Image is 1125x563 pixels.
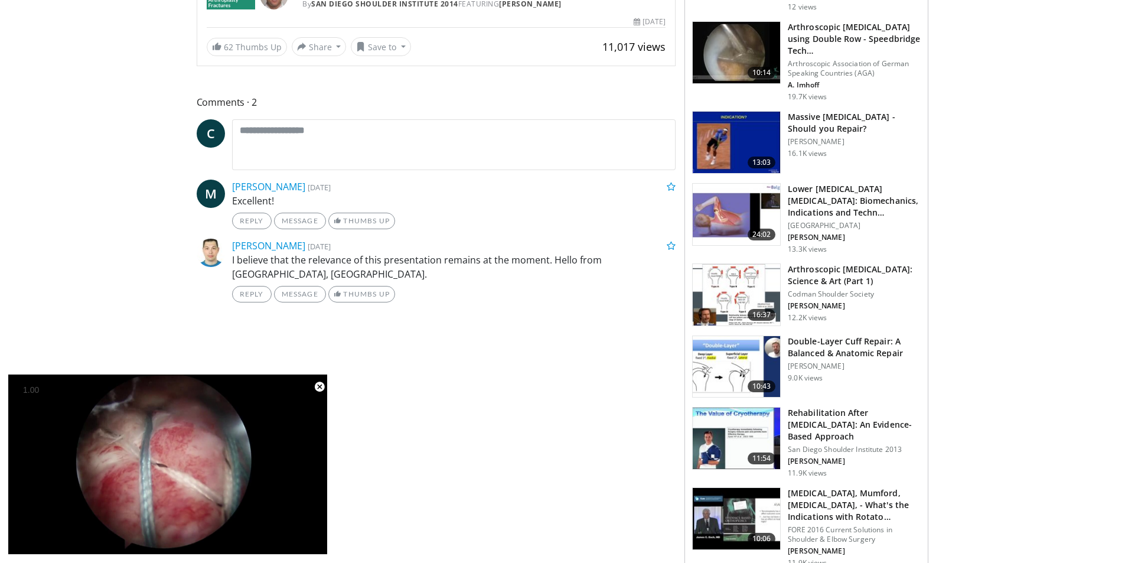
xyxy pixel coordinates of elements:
[692,183,921,254] a: 24:02 Lower [MEDICAL_DATA] [MEDICAL_DATA]: Biomechanics, Indications and Techn… [GEOGRAPHIC_DATA]...
[788,468,827,478] p: 11.9K views
[788,373,823,383] p: 9.0K views
[693,22,780,83] img: 289923_0003_1.png.150x105_q85_crop-smart_upscale.jpg
[692,263,921,326] a: 16:37 Arthroscopic [MEDICAL_DATA]: Science & Art (Part 1) Codman Shoulder Society [PERSON_NAME] 1...
[788,245,827,254] p: 13.3K views
[274,213,326,229] a: Message
[351,37,411,56] button: Save to
[748,157,776,168] span: 13:03
[788,445,921,454] p: San Diego Shoulder Institute 2013
[788,221,921,230] p: [GEOGRAPHIC_DATA]
[693,488,780,549] img: 3aa307f4-1f5c-4486-9e8e-ee054078934c.150x105_q85_crop-smart_upscale.jpg
[197,119,225,148] a: C
[328,213,395,229] a: Thumbs Up
[788,137,921,147] p: [PERSON_NAME]
[788,92,827,102] p: 19.7K views
[207,38,287,56] a: 62 Thumbs Up
[308,241,331,252] small: [DATE]
[328,286,395,302] a: Thumbs Up
[748,380,776,392] span: 10:43
[602,40,666,54] span: 11,017 views
[308,375,331,399] button: Close
[692,21,921,102] a: 10:14 Arthroscopic [MEDICAL_DATA] using Double Row - Speedbridge Tech… Arthroscopic Association o...
[232,180,305,193] a: [PERSON_NAME]
[788,487,921,523] h3: [MEDICAL_DATA], Mumford, [MEDICAL_DATA], - What's the Indications with Rotato…
[788,149,827,158] p: 16.1K views
[292,37,347,56] button: Share
[788,59,921,78] p: Arthroscopic Association of German Speaking Countries (AGA)
[748,229,776,240] span: 24:02
[224,41,233,53] span: 62
[232,194,676,208] p: Excellent!
[693,112,780,173] img: 38533_0000_3.png.150x105_q85_crop-smart_upscale.jpg
[748,309,776,321] span: 16:37
[788,457,921,466] p: [PERSON_NAME]
[748,533,776,545] span: 10:06
[788,546,921,556] p: [PERSON_NAME]
[232,253,676,281] p: I believe that the relevance of this presentation remains at the moment. Hello from [GEOGRAPHIC_D...
[788,233,921,242] p: [PERSON_NAME]
[232,286,272,302] a: Reply
[788,362,921,371] p: [PERSON_NAME]
[788,21,921,57] h3: Arthroscopic [MEDICAL_DATA] using Double Row - Speedbridge Tech…
[197,95,676,110] span: Comments 2
[274,286,326,302] a: Message
[693,184,780,245] img: 003f300e-98b5-4117-aead-6046ac8f096e.150x105_q85_crop-smart_upscale.jpg
[8,375,327,555] video-js: Video Player
[232,239,305,252] a: [PERSON_NAME]
[788,289,921,299] p: Codman Shoulder Society
[788,80,921,90] p: A. Imhoff
[788,183,921,219] h3: Lower [MEDICAL_DATA] [MEDICAL_DATA]: Biomechanics, Indications and Techn…
[232,213,272,229] a: Reply
[788,263,921,287] h3: Arthroscopic [MEDICAL_DATA]: Science & Art (Part 1)
[748,453,776,464] span: 11:54
[693,408,780,469] img: feAgcbrvkPN5ynqH4xMDoxOjA4MTsiGN.150x105_q85_crop-smart_upscale.jpg
[693,336,780,398] img: 8f65fb1a-ecd2-4f18-addc-e9d42cd0a40b.150x105_q85_crop-smart_upscale.jpg
[788,313,827,323] p: 12.2K views
[788,2,817,12] p: 12 views
[693,264,780,326] img: 83a4a6a0-2498-4462-a6c6-c2fb0fff2d55.150x105_q85_crop-smart_upscale.jpg
[197,180,225,208] a: M
[692,111,921,174] a: 13:03 Massive [MEDICAL_DATA] - Should you Repair? [PERSON_NAME] 16.1K views
[692,336,921,398] a: 10:43 Double-Layer Cuff Repair: A Balanced & Anatomic Repair [PERSON_NAME] 9.0K views
[197,239,225,267] img: Avatar
[748,67,776,79] span: 10:14
[308,182,331,193] small: [DATE]
[788,301,921,311] p: [PERSON_NAME]
[634,17,666,27] div: [DATE]
[788,336,921,359] h3: Double-Layer Cuff Repair: A Balanced & Anatomic Repair
[788,525,921,544] p: FORE 2016 Current Solutions in Shoulder & Elbow Surgery
[788,407,921,442] h3: Rehabilitation After [MEDICAL_DATA]: An Evidence-Based Approach
[692,407,921,478] a: 11:54 Rehabilitation After [MEDICAL_DATA]: An Evidence-Based Approach San Diego Shoulder Institut...
[788,111,921,135] h3: Massive [MEDICAL_DATA] - Should you Repair?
